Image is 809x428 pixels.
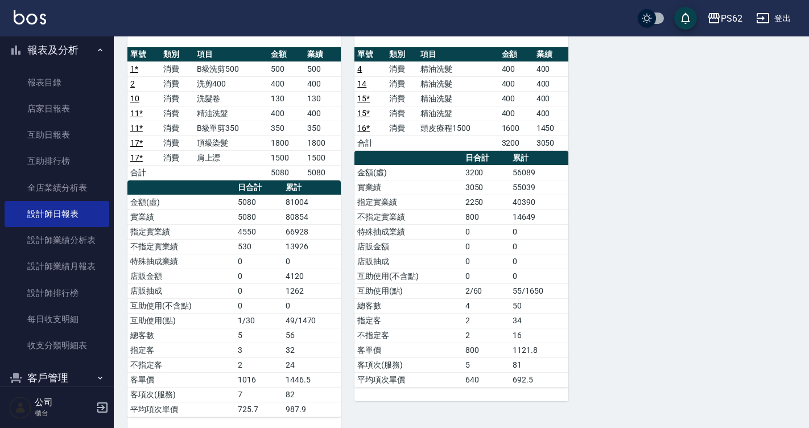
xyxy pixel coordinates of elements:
td: 1500 [268,150,304,165]
th: 業績 [304,47,341,62]
td: 總客數 [127,328,235,343]
button: 登出 [752,8,795,29]
td: 56 [283,328,341,343]
a: 互助日報表 [5,122,109,148]
td: 平均項次單價 [127,402,235,417]
td: 客項次(服務) [127,387,235,402]
td: 0 [463,269,510,283]
td: 800 [463,209,510,224]
td: 400 [268,106,304,121]
td: 洗剪400 [194,76,268,91]
td: 0 [235,283,283,298]
td: 530 [235,239,283,254]
td: 精油洗髮 [418,91,499,106]
td: 精油洗髮 [418,106,499,121]
td: 頭皮療程1500 [418,121,499,135]
th: 累計 [510,151,568,166]
td: 81 [510,357,568,372]
td: 1800 [268,135,304,150]
td: 13926 [283,239,341,254]
td: 3200 [499,135,534,150]
td: 400 [304,106,341,121]
td: 640 [463,372,510,387]
td: 1121.8 [510,343,568,357]
table: a dense table [127,180,341,417]
td: 實業績 [127,209,235,224]
td: 實業績 [354,180,462,195]
td: 4120 [283,269,341,283]
th: 業績 [534,47,568,62]
td: 1450 [534,121,568,135]
td: 消費 [160,121,193,135]
h5: 公司 [35,397,93,408]
th: 金額 [268,47,304,62]
button: 報表及分析 [5,35,109,65]
td: 3200 [463,165,510,180]
td: 800 [463,343,510,357]
td: 400 [534,61,568,76]
td: 692.5 [510,372,568,387]
td: 肩上漂 [194,150,268,165]
td: 4550 [235,224,283,239]
td: 3 [235,343,283,357]
td: 55/1650 [510,283,568,298]
td: 2250 [463,195,510,209]
td: 不指定實業績 [354,209,462,224]
td: 互助使用(不含點) [127,298,235,313]
td: 500 [304,61,341,76]
td: 消費 [160,61,193,76]
td: 消費 [160,150,193,165]
a: 全店業績分析表 [5,175,109,201]
td: 0 [510,254,568,269]
p: 櫃台 [35,408,93,418]
td: 精油洗髮 [194,106,268,121]
td: 特殊抽成業績 [354,224,462,239]
td: 3050 [463,180,510,195]
td: 0 [235,269,283,283]
td: 2 [463,328,510,343]
td: 消費 [386,91,418,106]
table: a dense table [127,47,341,180]
a: 10 [130,94,139,103]
td: 指定實業績 [354,195,462,209]
td: 總客數 [354,298,462,313]
td: 客項次(服務) [354,357,462,372]
td: 400 [268,76,304,91]
td: 0 [463,254,510,269]
a: 14 [357,79,366,88]
td: 不指定實業績 [127,239,235,254]
td: 金額(虛) [354,165,462,180]
td: 24 [283,357,341,372]
td: 客單價 [127,372,235,387]
td: 1600 [499,121,534,135]
td: 指定客 [354,313,462,328]
td: 400 [499,76,534,91]
td: 指定客 [127,343,235,357]
td: 消費 [386,76,418,91]
td: 合計 [354,135,386,150]
td: 81004 [283,195,341,209]
a: 每日收支明細 [5,306,109,332]
td: 店販金額 [354,239,462,254]
td: 0 [283,298,341,313]
td: 66928 [283,224,341,239]
td: 130 [304,91,341,106]
th: 類別 [386,47,418,62]
a: 收支分類明細表 [5,332,109,359]
td: 0 [235,298,283,313]
td: 400 [499,61,534,76]
td: 不指定客 [354,328,462,343]
td: 5 [235,328,283,343]
td: 特殊抽成業績 [127,254,235,269]
button: 客戶管理 [5,363,109,393]
td: 400 [534,76,568,91]
td: 32 [283,343,341,357]
th: 日合計 [235,180,283,195]
td: 消費 [160,106,193,121]
th: 類別 [160,47,193,62]
td: 精油洗髮 [418,61,499,76]
td: 合計 [127,165,160,180]
button: save [674,7,697,30]
td: 消費 [160,76,193,91]
td: 指定實業績 [127,224,235,239]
